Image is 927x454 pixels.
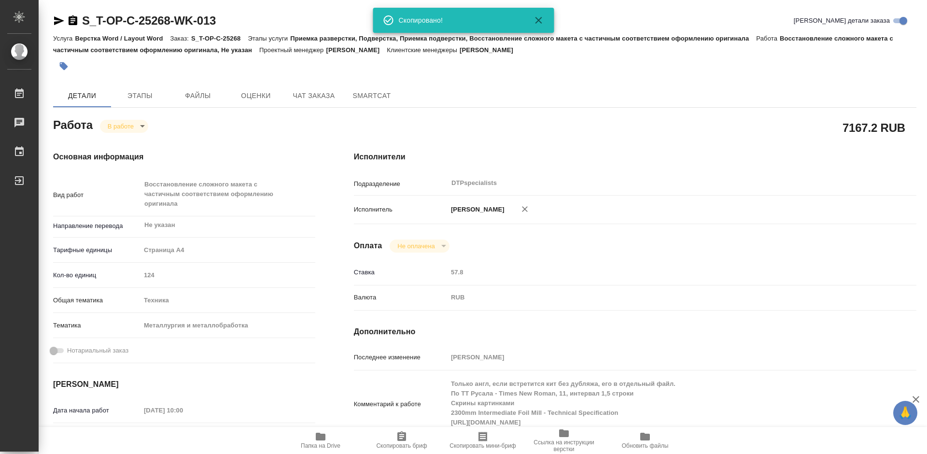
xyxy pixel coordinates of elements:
p: Последнее изменение [354,353,448,362]
p: S_T-OP-C-25268 [191,35,248,42]
button: Скопировать ссылку [67,15,79,27]
p: Ставка [354,268,448,277]
p: [PERSON_NAME] [460,46,520,54]
input: Пустое поле [448,350,870,364]
div: Техника [140,292,315,309]
span: Оценки [233,90,279,102]
p: Услуга [53,35,75,42]
button: 🙏 [893,401,917,425]
p: Комментарий к работе [354,399,448,409]
span: Чат заказа [291,90,337,102]
h2: 7167.2 RUB [843,119,905,136]
button: Добавить тэг [53,56,74,77]
button: Скопировать ссылку для ЯМессенджера [53,15,65,27]
p: Работа [756,35,780,42]
a: S_T-OP-C-25268-WK-013 [82,14,216,27]
p: Проектный менеджер [259,46,326,54]
p: Этапы услуги [248,35,290,42]
p: Верстка Word / Layout Word [75,35,170,42]
p: Направление перевода [53,221,140,231]
button: Удалить исполнителя [514,199,535,220]
div: Металлургия и металлобработка [140,317,315,334]
button: В работе [105,122,137,130]
p: Подразделение [354,179,448,189]
span: Этапы [117,90,163,102]
h4: Основная информация [53,151,315,163]
p: Тематика [53,321,140,330]
p: Кол-во единиц [53,270,140,280]
p: Валюта [354,293,448,302]
input: Пустое поле [140,403,225,417]
p: Заказ: [170,35,191,42]
span: Папка на Drive [301,442,340,449]
span: Детали [59,90,105,102]
p: Вид работ [53,190,140,200]
span: Файлы [175,90,221,102]
p: Клиентские менеджеры [387,46,460,54]
div: Скопировано! [399,15,520,25]
input: Пустое поле [140,268,315,282]
h4: Исполнители [354,151,916,163]
button: Обновить файлы [604,427,686,454]
h2: Работа [53,115,93,133]
input: Пустое поле [448,265,870,279]
p: Общая тематика [53,296,140,305]
button: Папка на Drive [280,427,361,454]
p: Приемка разверстки, Подверстка, Приемка подверстки, Восстановление сложного макета с частичным со... [290,35,756,42]
p: Тарифные единицы [53,245,140,255]
h4: [PERSON_NAME] [53,379,315,390]
button: Ссылка на инструкции верстки [523,427,604,454]
span: [PERSON_NAME] детали заказа [794,16,890,26]
div: В работе [100,120,148,133]
span: Обновить файлы [622,442,669,449]
button: Скопировать мини-бриф [442,427,523,454]
span: 🙏 [897,403,913,423]
textarea: Только англ, если встретится кит без дубляжа, его в отдельный файл. По ТТ Русала - Times New Roma... [448,376,870,431]
span: Ссылка на инструкции верстки [529,439,599,453]
button: Не оплачена [394,242,437,250]
div: В работе [390,240,449,253]
h4: Оплата [354,240,382,252]
h4: Дополнительно [354,326,916,338]
p: [PERSON_NAME] [326,46,387,54]
p: Исполнитель [354,205,448,214]
span: Нотариальный заказ [67,346,128,355]
button: Скопировать бриф [361,427,442,454]
span: Скопировать бриф [376,442,427,449]
span: Скопировать мини-бриф [449,442,516,449]
p: Дата начала работ [53,406,140,415]
span: SmartCat [349,90,395,102]
p: [PERSON_NAME] [448,205,505,214]
button: Закрыть [527,14,550,26]
div: RUB [448,289,870,306]
div: Страница А4 [140,242,315,258]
